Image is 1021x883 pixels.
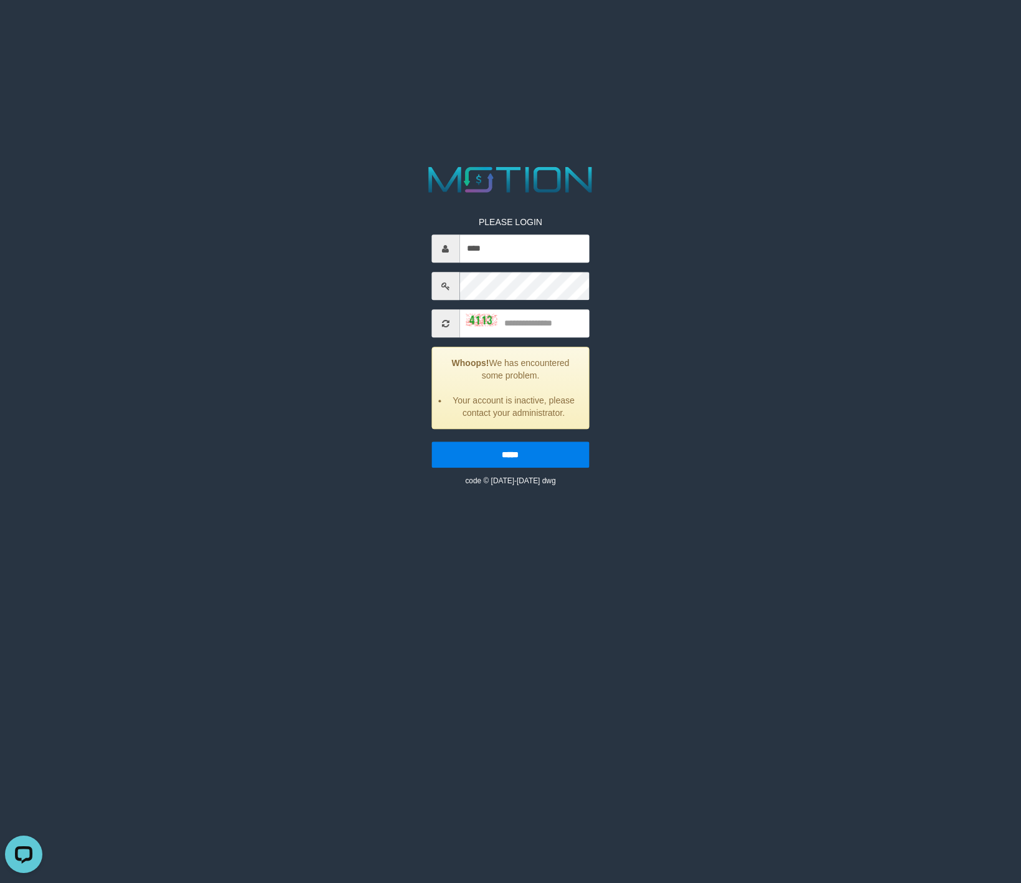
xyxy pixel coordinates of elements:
li: Your account is inactive, please contact your administrator. [448,395,579,420]
small: code © [DATE]-[DATE] dwg [465,477,555,486]
div: We has encountered some problem. [431,347,589,430]
img: cbd8 [466,314,497,326]
strong: Whoops! [452,359,489,369]
img: MOTION_logo.png [421,162,600,197]
p: PLEASE LOGIN [431,216,589,229]
button: Open LiveChat chat widget [5,5,42,42]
